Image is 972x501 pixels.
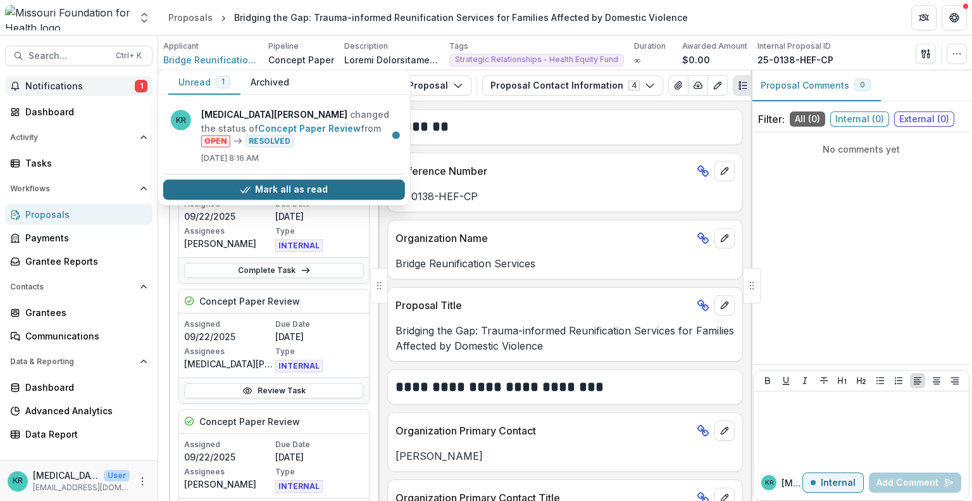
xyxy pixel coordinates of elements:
p: Assignees [184,466,273,478]
span: Workflows [10,184,135,193]
a: Payments [5,227,153,248]
div: Ctrl + K [113,49,144,63]
a: Advanced Analytics [5,400,153,421]
button: Open Contacts [5,277,153,297]
button: Get Help [942,5,967,30]
a: Dashboard [5,101,153,122]
p: Organization Name [396,231,692,246]
p: Due Date [275,439,364,450]
span: 1 [135,80,147,92]
p: Proposal Title [396,298,692,313]
span: Notifications [25,81,135,92]
h5: Concept Paper Review [199,295,300,308]
button: Open Workflows [5,179,153,199]
p: Organization Primary Contact [396,423,692,438]
p: Assignees [184,346,273,357]
div: Payments [25,231,142,244]
p: 25-0138-HEF-CP [757,53,833,67]
p: Pipeline [268,41,299,52]
button: Add Comment [869,472,961,493]
p: Assignees [184,225,273,237]
a: Proposals [5,204,153,225]
button: Italicize [797,373,813,388]
a: Tasks [5,153,153,174]
button: Partners [911,5,937,30]
button: Strike [816,373,832,388]
button: Align Left [910,373,925,388]
p: changed the status of from [201,108,397,148]
p: [PERSON_NAME] [396,448,735,464]
a: Data Report [5,424,153,445]
div: Proposals [25,208,142,221]
p: Applicant [163,41,199,52]
div: Tasks [25,156,142,170]
div: Kyra Robinson [765,479,773,486]
p: Bridge Reunification Services [396,256,735,271]
h5: Concept Paper Review [199,415,300,428]
span: Strategic Relationships - Health Equity Fund [455,55,618,64]
button: View Attached Files [668,75,688,96]
p: [DATE] [275,210,364,223]
button: Align Right [947,373,963,388]
p: 09/22/2025 [184,450,273,464]
button: edit [714,161,735,181]
p: Reference Number [396,163,692,179]
span: INTERNAL [275,239,323,252]
span: Internal ( 0 ) [830,111,889,127]
p: Loremi Dolorsitametc Adipisci (ELI) seddo eiusmod temp inc Utlabore Etdolorema ali Enimad mi veni... [344,53,439,67]
p: [PERSON_NAME] [184,237,273,250]
p: Type [275,225,364,237]
p: 09/22/2025 [184,210,273,223]
p: [EMAIL_ADDRESS][DOMAIN_NAME] [33,482,130,493]
button: Search... [5,46,153,66]
button: Mark all as read [163,179,405,200]
div: Data Report [25,428,142,441]
span: INTERNAL [275,360,323,372]
div: Advanced Analytics [25,404,142,417]
button: Notifications1 [5,76,153,96]
p: Internal Proposal ID [757,41,831,52]
p: Awarded Amount [682,41,747,52]
p: [DATE] [275,330,364,343]
button: Unread [168,70,240,95]
p: Filter: [758,111,785,127]
p: Bridging the Gap: Trauma-informed Reunification Services for Families Affected by Domestic Violence [396,323,735,353]
div: Dashboard [25,381,142,394]
p: [MEDICAL_DATA] R [782,476,802,490]
button: Ordered List [891,373,906,388]
button: More [135,474,150,489]
div: Communications [25,329,142,343]
span: Search... [28,51,108,61]
button: edit [714,228,735,248]
button: Open Activity [5,127,153,148]
p: [DATE] [275,450,364,464]
nav: breadcrumb [163,8,693,27]
button: Underline [778,373,794,388]
button: Edit as form [707,75,728,96]
button: Proposal Comments [751,70,881,101]
p: [MEDICAL_DATA][PERSON_NAME] [33,469,99,482]
img: Missouri Foundation for Health logo [5,5,130,30]
button: Open Data & Reporting [5,352,153,372]
span: External ( 0 ) [894,111,954,127]
p: Tags [449,41,468,52]
a: Bridge Reunification Services [163,53,258,67]
div: Grantee Reports [25,255,142,268]
span: All ( 0 ) [790,111,825,127]
span: Data & Reporting [10,357,135,366]
p: No comments yet [758,143,964,156]
button: Open entity switcher [135,5,153,30]
button: Internal [802,472,864,493]
button: edit [714,421,735,441]
p: [PERSON_NAME] [184,478,273,491]
p: 25-0138-HEF-CP [396,189,735,204]
p: $0.00 [682,53,710,67]
p: User [104,470,130,481]
div: Grantees [25,306,142,319]
span: INTERNAL [275,480,323,493]
p: ∞ [634,53,640,67]
div: Proposals [168,11,213,24]
p: Type [275,346,364,357]
a: Grantee Reports [5,251,153,272]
